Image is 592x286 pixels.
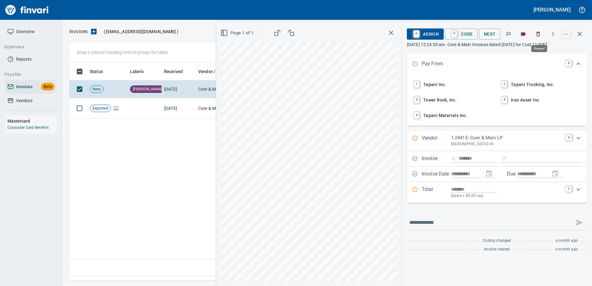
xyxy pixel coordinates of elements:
span: Labels [130,68,144,75]
span: Tapani Materials Inc. [412,110,494,121]
div: Expand [407,182,587,203]
a: T [566,186,572,192]
button: Next [479,28,501,40]
button: Upload an Invoice [88,28,100,35]
span: Assign [412,29,439,39]
button: 2Tapani Trucking, Inc. [498,77,584,92]
button: Page 1 of 1 [219,27,256,39]
button: 6Tapani Materials Inc. [410,108,496,123]
span: Tapani Trucking, Inc. [500,79,581,90]
button: [PERSON_NAME] [532,5,572,15]
p: [DATE] 12:24:55 am. Core & Main Invoices dated [DATE] for Cust 114087. [407,41,587,48]
span: Reports [16,55,32,63]
button: More [546,27,560,41]
p: (basis + $0.00 tax) [451,193,562,199]
span: [EMAIL_ADDRESS][DOMAIN_NAME] [105,28,176,35]
td: Core & Main LP (1-24415) [196,80,258,98]
span: [PERSON_NAME] [130,86,166,92]
span: Tower Rock, Inc. [412,95,494,105]
span: Status [90,68,103,75]
span: Close invoice [560,27,587,41]
p: Total [422,186,451,199]
button: Expenses [2,41,54,53]
div: Expand [407,131,587,151]
span: Payable [4,71,51,78]
button: AAssign [407,28,444,40]
span: This records your message into the invoice and notifies anyone mentioned [572,215,587,230]
a: 3 [414,96,420,103]
button: Flag [502,27,515,41]
span: a month ago [555,238,578,244]
span: Invoice created [484,246,510,253]
p: Vendor [422,134,451,147]
span: Vendor / From [198,68,235,75]
span: Pages Split [111,106,121,110]
span: a month ago [555,246,578,253]
span: Received [164,68,183,75]
p: [GEOGRAPHIC_DATA] US [451,141,562,147]
a: Corporate Card Benefits [7,125,49,130]
button: 3Tower Rock, Inc. [410,93,496,107]
button: Payable [2,69,54,80]
div: Expand [407,54,587,74]
td: [DATE] [162,98,196,119]
p: Invoices [69,28,88,35]
a: InvoicesBeta [5,80,57,94]
nav: breadcrumb [69,28,88,35]
a: 1 [414,81,420,88]
a: C [451,30,457,37]
a: 5 [502,96,507,103]
p: Drag a column heading here to group the table [77,49,168,55]
span: New [90,86,103,92]
a: esc [561,31,571,38]
span: Labels [130,68,152,75]
span: Received [164,68,191,75]
h5: [PERSON_NAME] [533,6,571,13]
span: Invoices [16,83,33,91]
a: 6 [414,112,420,119]
img: Finvari [4,2,50,17]
span: Tapani Inc. [412,79,494,90]
span: Vendors [16,97,33,105]
a: Reports [5,52,57,66]
p: ( ) [100,28,178,35]
a: A [413,30,419,37]
span: Status [90,68,111,75]
span: Vendor / From [198,68,227,75]
span: Iron Asset Inc [500,95,581,105]
td: Core & Main LP (1-24415) [196,98,258,119]
h6: Mastercard [7,118,57,124]
p: Pay From [422,60,451,68]
button: CCode [445,28,478,40]
span: Page 1 of 1 [222,29,254,37]
a: V [566,134,572,141]
td: [DATE] [162,80,196,98]
span: Coding changed [483,238,511,244]
span: Code [450,29,473,39]
a: 2 [502,81,507,88]
span: Beta [41,83,54,90]
a: P [566,60,572,66]
span: Expenses [4,43,51,51]
span: Next [484,30,496,38]
button: 1Tapani Inc. [410,77,496,92]
button: 5Iron Asset Inc [498,93,584,107]
a: Overview [5,25,57,39]
a: Vendors [5,94,57,108]
span: Overview [16,28,34,36]
span: Exported [90,106,111,111]
p: 1-24415: Core & Main LP [451,134,562,141]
